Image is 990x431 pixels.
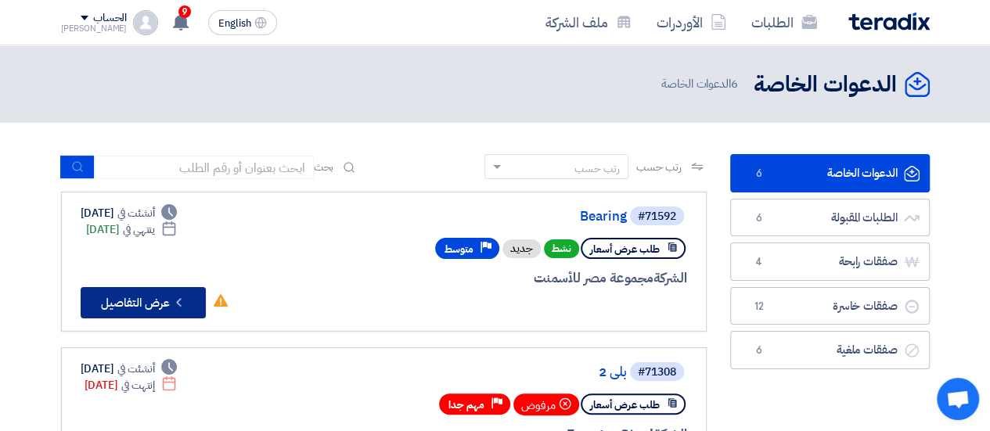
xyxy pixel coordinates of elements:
[730,199,930,237] a: الطلبات المقبولة6
[730,287,930,325] a: صفقات خاسرة12
[314,159,334,175] span: بحث
[533,4,644,41] a: ملف الشركة
[590,397,660,412] span: طلب عرض أسعار
[653,268,687,288] span: الشركة
[638,367,676,378] div: #71308
[644,4,739,41] a: الأوردرات
[750,254,769,270] span: 4
[178,5,191,18] span: 9
[513,393,579,415] div: مرفوض
[81,205,178,221] div: [DATE]
[730,242,930,281] a: صفقات رابحة4
[754,70,897,100] h2: الدعوات الخاصة
[574,160,620,177] div: رتب حسب
[739,4,830,41] a: الطلبات
[85,377,178,393] div: [DATE]
[731,75,738,92] span: 6
[636,159,681,175] span: رتب حسب
[502,239,541,258] div: جديد
[81,361,178,377] div: [DATE]
[93,12,127,25] div: الحساب
[314,210,627,224] a: Bearing
[590,242,660,257] span: طلب عرض أسعار
[314,365,627,379] a: بلي 2
[61,24,128,33] div: [PERSON_NAME]
[544,239,579,258] span: نشط
[750,166,769,181] span: 6
[661,75,741,93] span: الدعوات الخاصة
[123,221,155,238] span: ينتهي في
[730,154,930,192] a: الدعوات الخاصة6
[121,377,155,393] span: إنتهت في
[117,205,155,221] span: أنشئت في
[311,268,687,289] div: مجموعة مصر للأسمنت
[730,331,930,369] a: صفقات ملغية6
[848,13,930,31] img: Teradix logo
[445,242,473,257] span: متوسط
[208,10,277,35] button: English
[638,211,676,222] div: #71592
[750,299,769,314] span: 12
[750,210,769,226] span: 6
[937,378,979,420] div: Open chat
[448,397,484,412] span: مهم جدا
[95,156,314,179] input: ابحث بعنوان أو رقم الطلب
[86,221,178,238] div: [DATE]
[117,361,155,377] span: أنشئت في
[750,343,769,358] span: 6
[218,18,251,29] span: English
[81,287,206,318] button: عرض التفاصيل
[133,10,158,35] img: profile_test.png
